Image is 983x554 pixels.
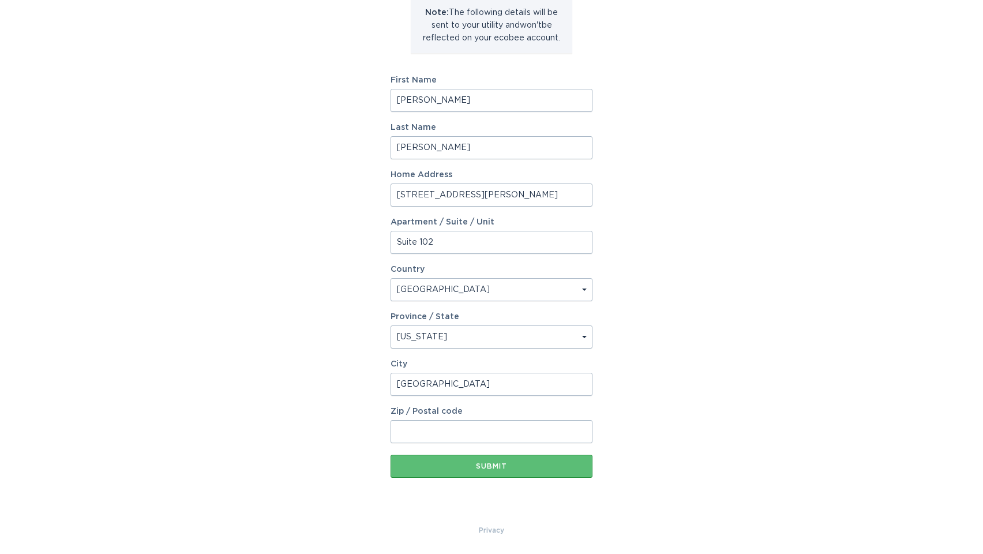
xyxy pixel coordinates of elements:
label: First Name [391,76,592,84]
p: The following details will be sent to your utility and won't be reflected on your ecobee account. [419,6,564,44]
button: Submit [391,455,592,478]
label: Province / State [391,313,459,321]
label: Last Name [391,123,592,132]
div: Submit [396,463,587,470]
a: Privacy Policy & Terms of Use [479,524,504,537]
label: Apartment / Suite / Unit [391,218,592,226]
label: City [391,360,592,368]
strong: Note: [425,9,449,17]
label: Country [391,265,425,274]
label: Home Address [391,171,592,179]
label: Zip / Postal code [391,407,592,415]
